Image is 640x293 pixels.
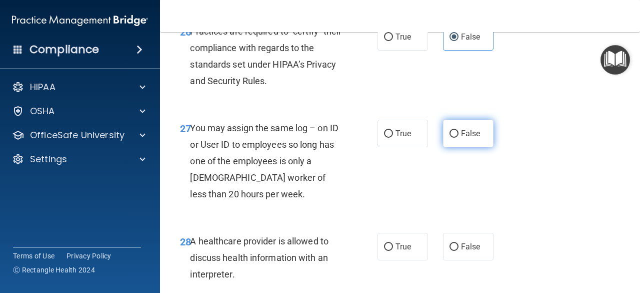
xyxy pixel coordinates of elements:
span: Ⓒ Rectangle Health 2024 [13,265,95,275]
span: You may assign the same log – on ID or User ID to employees so long has one of the employees is o... [190,123,338,200]
input: True [384,34,393,41]
span: 26 [180,26,191,38]
p: OSHA [30,105,55,117]
span: A healthcare provider is allowed to discuss health information with an interpreter. [190,236,328,279]
input: False [449,243,458,251]
span: True [395,32,411,42]
span: False [461,32,480,42]
img: PMB logo [12,11,148,31]
a: Settings [12,153,145,165]
span: False [461,242,480,251]
a: Terms of Use [13,251,54,261]
a: OfficeSafe University [12,129,145,141]
span: 27 [180,123,191,135]
span: True [395,242,411,251]
h4: Compliance [29,43,99,57]
button: Open Resource Center [600,45,630,75]
p: HIPAA [30,81,55,93]
input: True [384,130,393,138]
a: HIPAA [12,81,145,93]
span: 28 [180,236,191,248]
input: False [449,34,458,41]
a: Privacy Policy [66,251,111,261]
span: False [461,129,480,138]
p: Settings [30,153,67,165]
a: OSHA [12,105,145,117]
span: True [395,129,411,138]
input: False [449,130,458,138]
input: True [384,243,393,251]
p: OfficeSafe University [30,129,124,141]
